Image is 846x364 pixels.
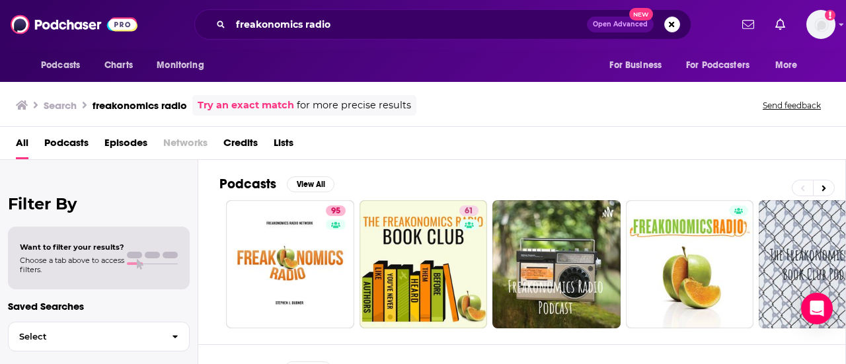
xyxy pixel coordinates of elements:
span: Open Advanced [593,21,648,28]
span: More [775,56,798,75]
span: New [629,8,653,20]
button: open menu [32,53,97,78]
h2: Podcasts [219,176,276,192]
span: For Podcasters [686,56,750,75]
a: 61 [360,200,488,328]
img: User Profile [806,10,835,39]
a: Show notifications dropdown [770,13,790,36]
h3: freakonomics radio [93,99,187,112]
p: Saved Searches [8,300,190,312]
a: 61 [459,205,479,216]
a: 95 [326,205,346,216]
button: open menu [600,53,678,78]
a: Episodes [104,132,147,159]
div: Search podcasts, credits, & more... [194,9,691,40]
button: Select [8,322,190,351]
button: Open AdvancedNew [587,17,654,32]
a: Show notifications dropdown [737,13,759,36]
button: open menu [766,53,814,78]
a: PodcastsView All [219,176,334,192]
button: Send feedback [759,100,825,111]
a: Charts [96,53,141,78]
a: All [16,132,28,159]
button: Show profile menu [806,10,835,39]
a: Lists [274,132,293,159]
a: Try an exact match [198,98,294,113]
button: View All [287,176,334,192]
img: Podchaser - Follow, Share and Rate Podcasts [11,12,137,37]
svg: Add a profile image [825,10,835,20]
span: Monitoring [157,56,204,75]
span: Networks [163,132,208,159]
span: for more precise results [297,98,411,113]
span: Logged in as LBraverman [806,10,835,39]
input: Search podcasts, credits, & more... [231,14,587,35]
a: Podcasts [44,132,89,159]
span: Choose a tab above to access filters. [20,256,124,274]
button: open menu [147,53,221,78]
h3: Search [44,99,77,112]
span: Want to filter your results? [20,242,124,252]
a: Credits [223,132,258,159]
span: Charts [104,56,133,75]
span: For Business [609,56,662,75]
a: 95 [226,200,354,328]
span: Select [9,332,161,341]
span: 61 [465,205,473,218]
h2: Filter By [8,194,190,213]
div: Open Intercom Messenger [801,293,833,324]
span: 95 [331,205,340,218]
button: open menu [677,53,769,78]
span: Podcasts [41,56,80,75]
